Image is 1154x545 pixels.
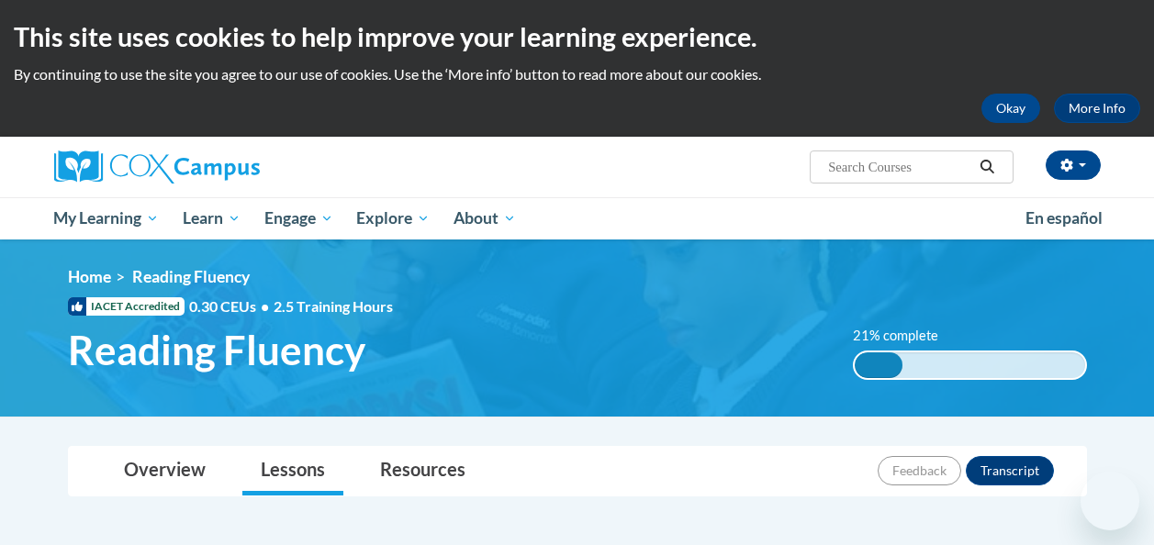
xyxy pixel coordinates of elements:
div: Main menu [40,197,1115,239]
a: Learn [171,197,252,239]
label: 21% complete [853,326,958,346]
span: • [261,297,269,315]
a: About [442,197,528,239]
a: Engage [252,197,345,239]
a: Home [68,267,111,286]
a: Lessons [242,447,343,495]
span: Reading Fluency [68,326,365,374]
button: Okay [981,94,1040,123]
button: Transcript [966,456,1054,485]
span: Reading Fluency [132,267,250,286]
iframe: Button to launch messaging window [1081,472,1139,530]
span: En español [1025,208,1103,228]
span: About [454,207,516,229]
a: En español [1014,199,1115,238]
span: IACET Accredited [68,297,185,316]
img: Cox Campus [54,150,260,184]
button: Account Settings [1046,150,1101,180]
a: Overview [106,447,224,495]
p: By continuing to use the site you agree to our use of cookies. Use the ‘More info’ button to read... [14,64,1140,84]
a: Explore [344,197,442,239]
span: Explore [356,207,430,229]
a: More Info [1054,94,1140,123]
a: Resources [362,447,484,495]
button: Search [973,156,1001,178]
span: 2.5 Training Hours [274,297,393,315]
a: Cox Campus [54,150,385,184]
h2: This site uses cookies to help improve your learning experience. [14,18,1140,55]
div: 21% complete [855,352,903,378]
span: Learn [183,207,241,229]
span: 0.30 CEUs [189,296,274,317]
span: Engage [264,207,333,229]
button: Feedback [878,456,961,485]
input: Search Courses [826,156,973,178]
span: My Learning [53,207,159,229]
a: My Learning [42,197,172,239]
